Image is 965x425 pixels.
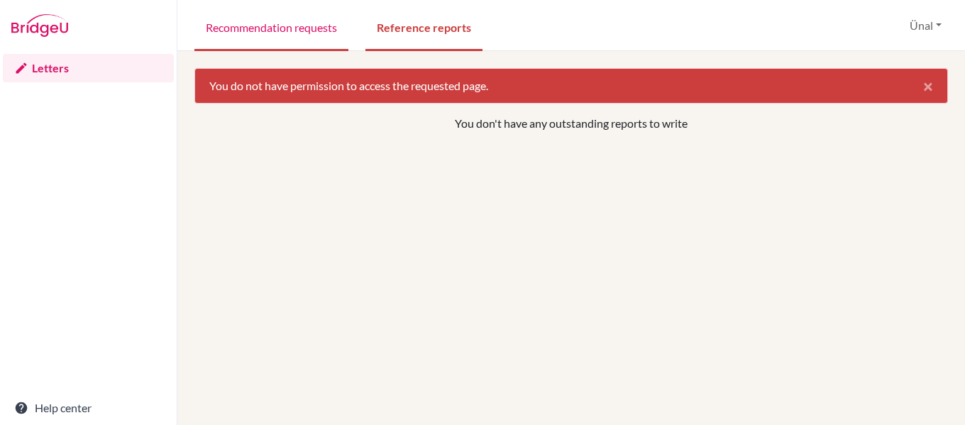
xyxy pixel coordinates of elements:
img: Bridge-U [11,14,68,37]
a: Reference reports [365,2,482,51]
a: Help center [3,394,174,422]
a: Recommendation requests [194,2,348,51]
a: Letters [3,54,174,82]
span: × [923,75,933,96]
div: You do not have permission to access the requested page. [194,68,948,104]
button: Close [909,69,947,103]
button: Ünal [903,12,948,39]
p: You don't have any outstanding reports to write [268,115,875,132]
